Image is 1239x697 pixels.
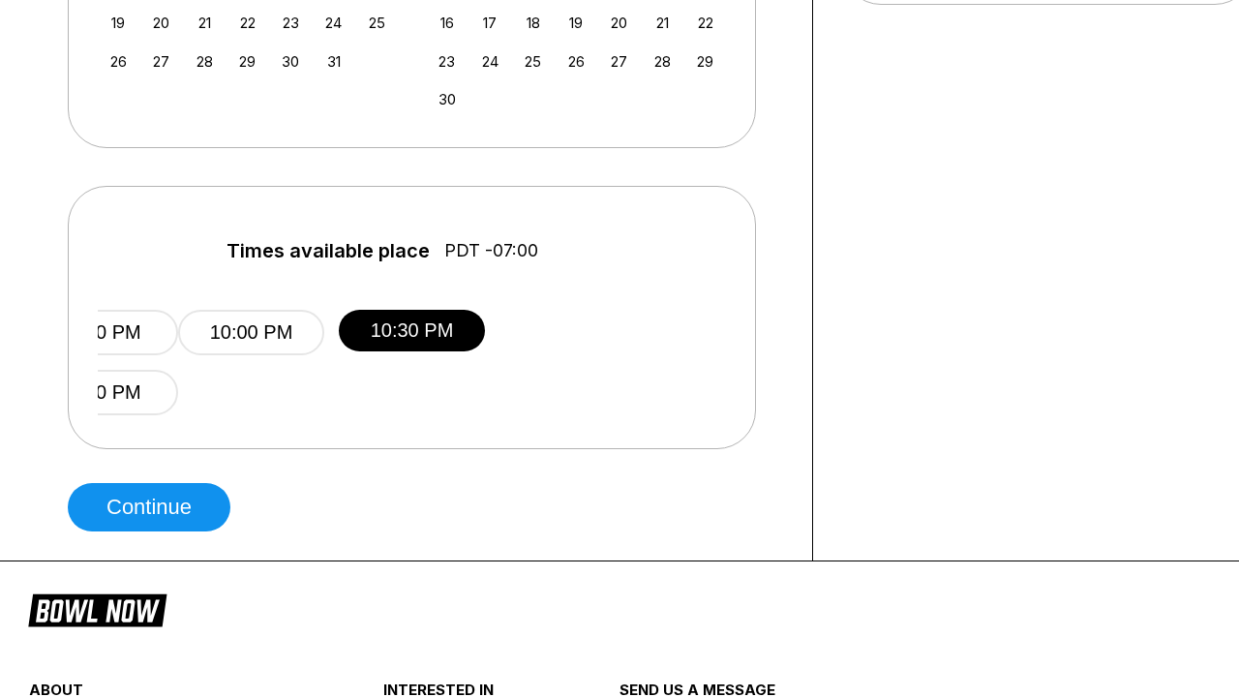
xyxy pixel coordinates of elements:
button: 9:30 PM [32,370,178,415]
div: Choose Monday, November 24th, 2025 [477,48,503,75]
div: Choose Monday, October 27th, 2025 [148,48,174,75]
button: 10:30 PM [339,310,485,351]
div: Choose Saturday, November 22nd, 2025 [692,10,718,36]
div: Choose Thursday, October 23rd, 2025 [278,10,304,36]
button: 10:00 PM [178,310,324,355]
div: Choose Sunday, October 26th, 2025 [106,48,132,75]
div: Choose Friday, November 21st, 2025 [650,10,676,36]
div: Choose Wednesday, October 29th, 2025 [234,48,260,75]
div: Choose Monday, November 17th, 2025 [477,10,503,36]
button: 7:30 PM [32,310,178,355]
button: Continue [68,483,230,531]
div: Choose Thursday, November 27th, 2025 [606,48,632,75]
div: Choose Tuesday, October 21st, 2025 [192,10,218,36]
div: Choose Saturday, November 29th, 2025 [692,48,718,75]
div: Choose Wednesday, October 22nd, 2025 [234,10,260,36]
div: Choose Sunday, November 16th, 2025 [434,10,460,36]
div: Choose Friday, November 28th, 2025 [650,48,676,75]
span: PDT -07:00 [444,240,538,261]
span: Times available place [227,240,430,261]
div: Choose Sunday, November 30th, 2025 [434,86,460,112]
div: Choose Tuesday, November 25th, 2025 [520,48,546,75]
div: Choose Thursday, November 20th, 2025 [606,10,632,36]
div: Choose Saturday, October 25th, 2025 [364,10,390,36]
div: Choose Thursday, October 30th, 2025 [278,48,304,75]
div: Choose Monday, October 20th, 2025 [148,10,174,36]
div: Choose Sunday, November 23rd, 2025 [434,48,460,75]
div: Choose Wednesday, November 26th, 2025 [563,48,589,75]
div: Choose Friday, October 24th, 2025 [320,10,347,36]
div: Choose Wednesday, November 19th, 2025 [563,10,589,36]
div: Choose Tuesday, October 28th, 2025 [192,48,218,75]
div: Choose Sunday, October 19th, 2025 [106,10,132,36]
div: Choose Tuesday, November 18th, 2025 [520,10,546,36]
div: Choose Friday, October 31st, 2025 [320,48,347,75]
